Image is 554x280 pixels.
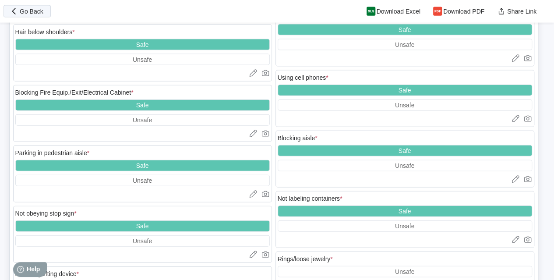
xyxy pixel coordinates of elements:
[361,5,427,18] button: Download Excel
[133,117,152,124] div: Unsafe
[427,5,491,18] button: Download PDF
[20,8,43,14] span: Go Back
[15,28,75,35] div: Hair below shoulders
[15,210,77,217] div: Not obeying stop sign
[133,56,152,63] div: Unsafe
[15,89,134,96] div: Blocking Fire Equip./Exit/Electrical Cabinet
[399,208,411,215] div: Safe
[399,87,411,94] div: Safe
[133,237,152,245] div: Unsafe
[4,5,51,18] button: Go Back
[278,255,333,262] div: Rings/loose jewelry
[136,162,149,169] div: Safe
[395,41,414,48] div: Unsafe
[395,268,414,275] div: Unsafe
[491,5,543,18] button: Share Link
[443,8,484,14] span: Download PDF
[395,162,414,169] div: Unsafe
[136,223,149,230] div: Safe
[507,8,536,14] span: Share Link
[377,8,420,14] span: Download Excel
[278,74,328,81] div: Using cell phones
[133,177,152,184] div: Unsafe
[278,135,318,142] div: Blocking aisle
[399,26,411,33] div: Safe
[278,195,342,202] div: Not labeling containers
[395,102,414,109] div: Unsafe
[399,147,411,154] div: Safe
[395,223,414,230] div: Unsafe
[136,102,149,109] div: Safe
[136,41,149,48] div: Safe
[15,149,90,156] div: Parking in pedestrian aisle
